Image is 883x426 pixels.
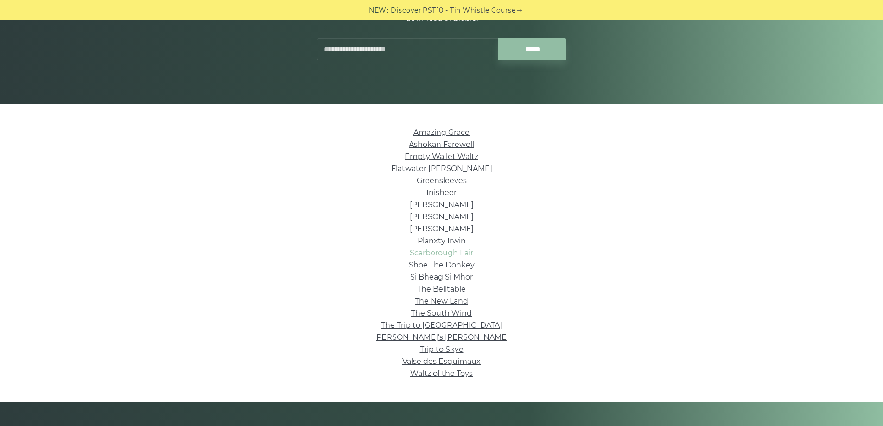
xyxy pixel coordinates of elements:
[420,345,464,354] a: Trip to Skye
[409,261,475,269] a: Shoe The Donkey
[415,297,468,305] a: The New Land
[369,5,388,16] span: NEW:
[391,164,492,173] a: Flatwater [PERSON_NAME]
[417,285,466,293] a: The Belltable
[374,333,509,342] a: [PERSON_NAME]’s [PERSON_NAME]
[381,321,502,330] a: The Trip to [GEOGRAPHIC_DATA]
[413,128,470,137] a: Amazing Grace
[426,188,457,197] a: Inisheer
[418,236,466,245] a: Planxty Irwin
[410,369,473,378] a: Waltz of the Toys
[402,357,481,366] a: Valse des Esquimaux
[410,224,474,233] a: [PERSON_NAME]
[411,309,472,318] a: The South Wind
[405,152,478,161] a: Empty Wallet Waltz
[410,273,473,281] a: Si­ Bheag Si­ Mhor
[410,248,473,257] a: Scarborough Fair
[423,5,515,16] a: PST10 - Tin Whistle Course
[410,212,474,221] a: [PERSON_NAME]
[391,5,421,16] span: Discover
[409,140,474,149] a: Ashokan Farewell
[410,200,474,209] a: [PERSON_NAME]
[417,176,467,185] a: Greensleeves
